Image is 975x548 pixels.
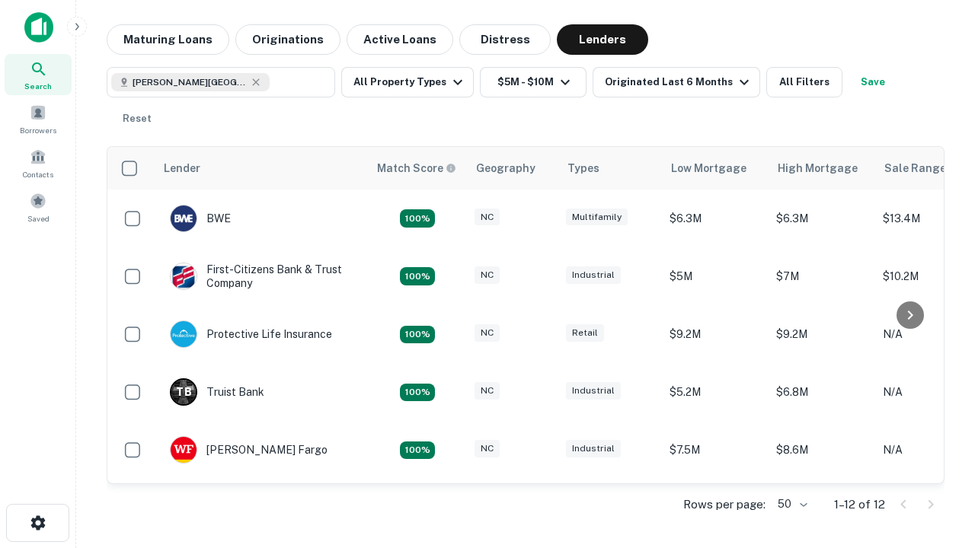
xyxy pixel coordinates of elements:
div: High Mortgage [778,159,858,177]
div: 50 [772,493,810,515]
td: $6.8M [769,363,875,421]
div: Retail [566,324,604,342]
span: [PERSON_NAME][GEOGRAPHIC_DATA], [GEOGRAPHIC_DATA] [133,75,247,89]
iframe: Chat Widget [899,378,975,451]
td: $8.8M [662,479,769,537]
div: First-citizens Bank & Trust Company [170,263,353,290]
td: $9.2M [769,305,875,363]
div: NC [475,266,500,284]
div: Industrial [566,382,621,400]
td: $6.3M [769,190,875,247]
span: Saved [27,212,50,225]
div: Low Mortgage [671,159,746,177]
div: Lender [164,159,200,177]
span: Contacts [23,168,53,180]
button: $5M - $10M [480,67,587,97]
div: Multifamily [566,209,628,226]
button: Originations [235,24,340,55]
button: Lenders [557,24,648,55]
div: [PERSON_NAME] Fargo [170,436,328,464]
td: $6.3M [662,190,769,247]
div: BWE [170,205,231,232]
button: All Property Types [341,67,474,97]
th: High Mortgage [769,147,875,190]
th: Capitalize uses an advanced AI algorithm to match your search with the best lender. The match sco... [368,147,467,190]
th: Low Mortgage [662,147,769,190]
div: Originated Last 6 Months [605,73,753,91]
div: Matching Properties: 2, hasApolloMatch: undefined [400,441,435,460]
button: Active Loans [347,24,453,55]
span: Borrowers [20,124,56,136]
div: Geography [476,159,535,177]
div: Truist Bank [170,378,264,406]
a: Contacts [5,142,72,183]
div: Matching Properties: 3, hasApolloMatch: undefined [400,384,435,402]
a: Borrowers [5,98,72,139]
div: Matching Properties: 2, hasApolloMatch: undefined [400,326,435,344]
div: NC [475,440,500,457]
div: NC [475,382,500,400]
div: NC [475,324,500,342]
td: $7.5M [662,421,769,479]
th: Lender [155,147,368,190]
img: picture [171,263,197,289]
td: $8.8M [769,479,875,537]
td: $8.6M [769,421,875,479]
img: picture [171,205,197,231]
a: Saved [5,186,72,228]
div: Matching Properties: 2, hasApolloMatch: undefined [400,209,435,228]
div: NC [475,209,500,226]
th: Types [558,147,662,190]
div: Protective Life Insurance [170,320,332,348]
span: Search [24,80,52,92]
a: Search [5,54,72,95]
button: Save your search to get updates of matches that match your search criteria. [849,67,897,97]
p: 1–12 of 12 [834,495,885,514]
button: All Filters [766,67,842,97]
p: T B [176,384,191,400]
th: Geography [467,147,558,190]
div: Industrial [566,440,621,457]
td: $5.2M [662,363,769,421]
div: Sale Range [884,159,946,177]
td: $9.2M [662,305,769,363]
div: Types [567,159,599,177]
p: Rows per page: [683,495,766,514]
button: Originated Last 6 Months [593,67,760,97]
img: picture [171,437,197,463]
div: Capitalize uses an advanced AI algorithm to match your search with the best lender. The match sco... [377,160,456,177]
img: capitalize-icon.png [24,12,53,43]
td: $5M [662,247,769,305]
button: Reset [113,104,161,134]
button: Distress [459,24,551,55]
td: $7M [769,247,875,305]
div: Industrial [566,266,621,284]
h6: Match Score [377,160,453,177]
button: Maturing Loans [107,24,229,55]
img: picture [171,321,197,347]
div: Matching Properties: 2, hasApolloMatch: undefined [400,267,435,285]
